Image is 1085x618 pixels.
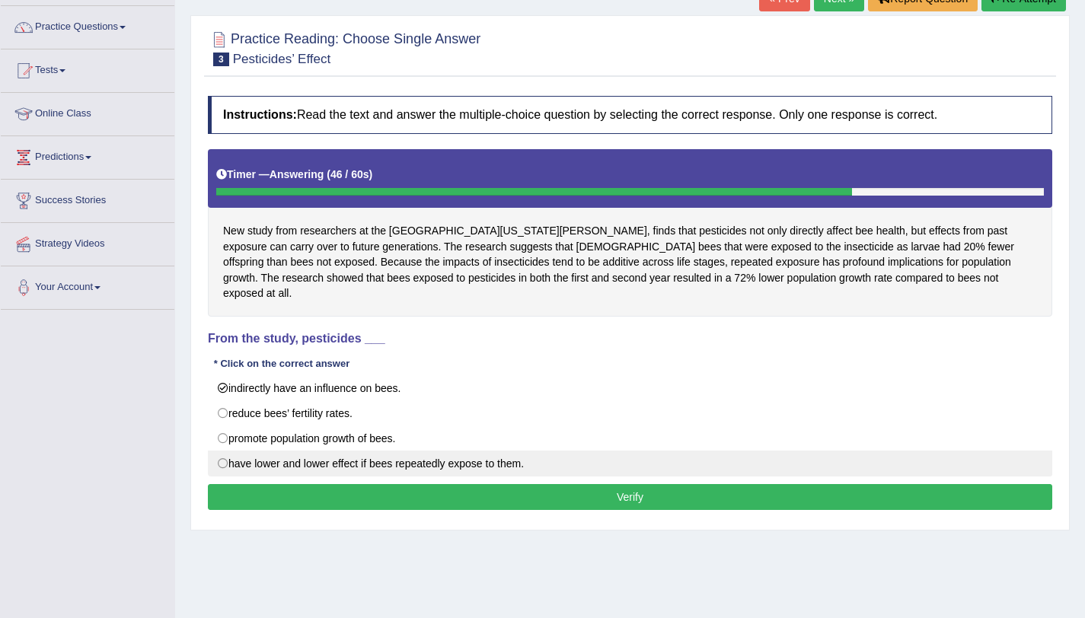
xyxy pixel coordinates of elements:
h4: Read the text and answer the multiple-choice question by selecting the correct response. Only one... [208,96,1052,134]
a: Online Class [1,93,174,131]
a: Practice Questions [1,6,174,44]
a: Success Stories [1,180,174,218]
small: Pesticides’ Effect [233,52,331,66]
label: promote population growth of bees. [208,425,1052,451]
button: Verify [208,484,1052,510]
span: 3 [213,53,229,66]
b: ( [327,168,330,180]
a: Predictions [1,136,174,174]
label: have lower and lower effect if bees repeatedly expose to them. [208,451,1052,476]
h4: From the study, pesticides ___ [208,332,1052,346]
a: Strategy Videos [1,223,174,261]
b: ) [369,168,373,180]
h2: Practice Reading: Choose Single Answer [208,28,480,66]
div: * Click on the correct answer [208,357,356,371]
label: indirectly have an influence on bees. [208,375,1052,401]
div: New study from researchers at the [GEOGRAPHIC_DATA][US_STATE][PERSON_NAME], finds that pesticides... [208,149,1052,317]
label: reduce bees’ fertility rates. [208,400,1052,426]
h5: Timer — [216,169,372,180]
a: Your Account [1,266,174,304]
b: 46 / 60s [330,168,369,180]
b: Answering [270,168,324,180]
b: Instructions: [223,108,297,121]
a: Tests [1,49,174,88]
